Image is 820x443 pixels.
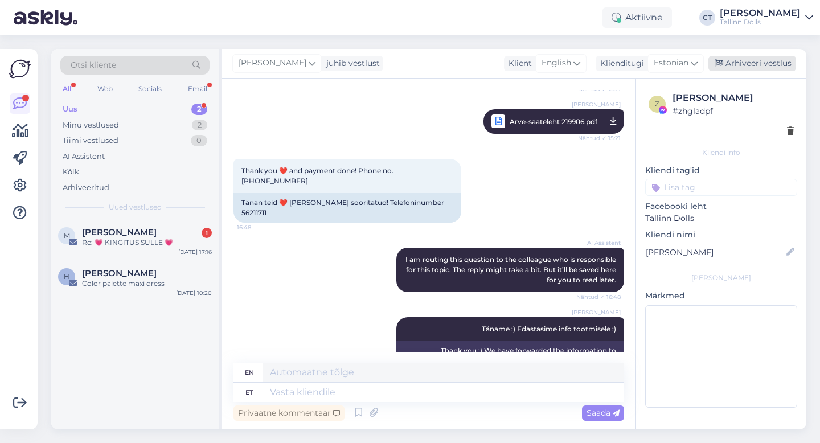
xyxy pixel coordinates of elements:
[645,147,797,158] div: Kliendi info
[510,114,597,129] span: Arve-saateleht 219906.pdf
[237,223,280,232] span: 16:48
[245,363,254,382] div: en
[542,57,571,69] span: English
[396,341,624,371] div: Thank you :) We have forwarded the information to production :)
[178,248,212,256] div: [DATE] 17:16
[186,81,210,96] div: Email
[63,120,119,131] div: Minu vestlused
[720,9,801,18] div: [PERSON_NAME]
[60,81,73,96] div: All
[82,278,212,289] div: Color palette maxi dress
[720,9,813,27] a: [PERSON_NAME]Tallinn Dolls
[720,18,801,27] div: Tallinn Dolls
[645,273,797,283] div: [PERSON_NAME]
[572,308,621,317] span: [PERSON_NAME]
[645,212,797,224] p: Tallinn Dolls
[239,57,306,69] span: [PERSON_NAME]
[64,272,69,281] span: H
[63,166,79,178] div: Kõik
[71,59,116,71] span: Otsi kliente
[578,239,621,247] span: AI Assistent
[602,7,672,28] div: Aktiivne
[587,408,620,418] span: Saada
[241,166,395,185] span: Thank you ❤️ and payment done! Phone no. [PHONE_NUMBER]
[576,293,621,301] span: Nähtud ✓ 16:48
[699,10,715,26] div: CT
[322,58,380,69] div: juhib vestlust
[245,383,253,402] div: et
[109,202,162,212] span: Uued vestlused
[645,165,797,177] p: Kliendi tag'id
[233,405,345,421] div: Privaatne kommentaar
[191,135,207,146] div: 0
[708,56,796,71] div: Arhiveeri vestlus
[64,231,70,240] span: M
[646,246,784,259] input: Lisa nimi
[483,109,624,134] a: [PERSON_NAME]Arve-saateleht 219906.pdfNähtud ✓ 15:21
[654,57,688,69] span: Estonian
[63,135,118,146] div: Tiimi vestlused
[578,131,621,145] span: Nähtud ✓ 15:21
[655,100,659,108] span: z
[596,58,644,69] div: Klienditugi
[63,104,77,115] div: Uus
[673,105,794,117] div: # zhgladpf
[191,104,207,115] div: 2
[63,151,105,162] div: AI Assistent
[405,255,618,284] span: I am routing this question to the colleague who is responsible for this topic. The reply might ta...
[482,325,616,333] span: Täname :) Edastasime info tootmisele :)
[645,229,797,241] p: Kliendi nimi
[136,81,164,96] div: Socials
[645,200,797,212] p: Facebooki leht
[673,91,794,105] div: [PERSON_NAME]
[82,227,157,237] span: Mari-Liis Kupri
[95,81,115,96] div: Web
[9,58,31,80] img: Askly Logo
[504,58,532,69] div: Klient
[82,237,212,248] div: Re: 💗 KINGITUS SULLE 💗
[176,289,212,297] div: [DATE] 10:20
[233,193,461,223] div: Tänan teid ❤️ [PERSON_NAME] sooritatud! Telefoninumber 56211711
[82,268,157,278] span: Helina Kadak
[192,120,207,131] div: 2
[572,100,621,109] span: [PERSON_NAME]
[63,182,109,194] div: Arhiveeritud
[202,228,212,238] div: 1
[645,179,797,196] input: Lisa tag
[645,290,797,302] p: Märkmed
